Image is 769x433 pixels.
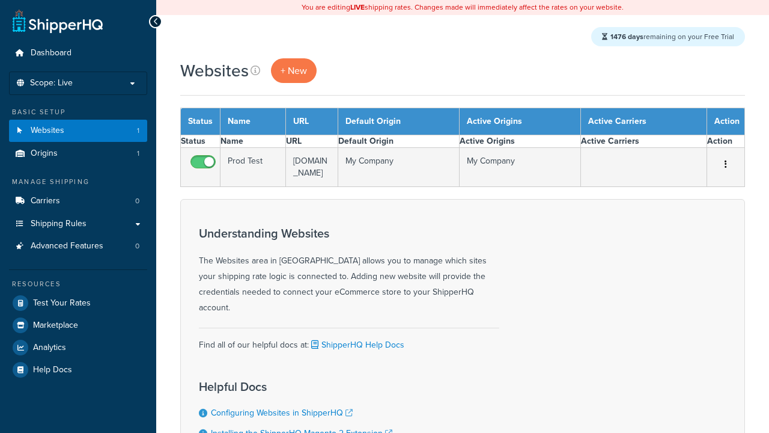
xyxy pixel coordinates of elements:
[285,108,338,135] th: URL
[580,108,707,135] th: Active Carriers
[33,343,66,353] span: Analytics
[338,148,460,187] td: My Company
[9,107,147,117] div: Basic Setup
[31,196,60,206] span: Carriers
[9,120,147,142] li: Websites
[13,9,103,33] a: ShipperHQ Home
[9,143,147,165] a: Origins 1
[137,149,139,159] span: 1
[460,108,581,135] th: Active Origins
[9,359,147,381] a: Help Docs
[271,58,317,83] a: + New
[338,108,460,135] th: Default Origin
[9,143,147,165] li: Origins
[9,190,147,212] a: Carriers 0
[211,407,353,419] a: Configuring Websites in ShipperHQ
[285,148,338,187] td: [DOMAIN_NAME]
[9,177,147,187] div: Manage Shipping
[9,190,147,212] li: Carriers
[707,135,745,148] th: Action
[220,135,286,148] th: Name
[135,196,139,206] span: 0
[220,148,286,187] td: Prod Test
[199,227,499,316] div: The Websites area in [GEOGRAPHIC_DATA] allows you to manage which sites your shipping rate logic ...
[281,64,307,78] span: + New
[9,279,147,289] div: Resources
[220,108,286,135] th: Name
[285,135,338,148] th: URL
[707,108,745,135] th: Action
[460,148,581,187] td: My Company
[199,227,499,240] h3: Understanding Websites
[31,149,58,159] span: Origins
[33,321,78,331] span: Marketplace
[9,42,147,64] a: Dashboard
[460,135,581,148] th: Active Origins
[580,135,707,148] th: Active Carriers
[350,2,365,13] b: LIVE
[30,78,73,88] span: Scope: Live
[31,219,87,229] span: Shipping Rules
[9,235,147,257] li: Advanced Features
[180,59,249,82] h1: Websites
[181,108,220,135] th: Status
[9,292,147,314] a: Test Your Rates
[33,298,91,309] span: Test Your Rates
[9,337,147,358] a: Analytics
[338,135,460,148] th: Default Origin
[9,120,147,142] a: Websites 1
[135,241,139,251] span: 0
[610,31,643,42] strong: 1476 days
[137,126,139,136] span: 1
[199,380,415,393] h3: Helpful Docs
[9,315,147,336] a: Marketplace
[309,339,404,351] a: ShipperHQ Help Docs
[9,235,147,257] a: Advanced Features 0
[31,48,71,58] span: Dashboard
[591,27,745,46] div: remaining on your Free Trial
[31,126,64,136] span: Websites
[199,328,499,353] div: Find all of our helpful docs at:
[9,213,147,235] a: Shipping Rules
[31,241,103,251] span: Advanced Features
[181,135,220,148] th: Status
[33,365,72,375] span: Help Docs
